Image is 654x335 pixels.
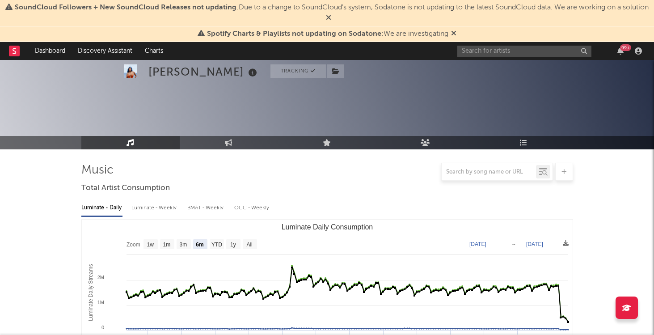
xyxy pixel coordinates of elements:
a: Charts [139,42,169,60]
span: Dismiss [451,30,456,38]
div: [PERSON_NAME] [148,64,259,79]
text: 0 [101,325,104,330]
span: Spotify Charts & Playlists not updating on Sodatone [207,30,381,38]
div: 99 + [620,44,631,51]
span: Dismiss [326,15,331,22]
text: Zoom [127,242,140,248]
text: Luminate Daily Streams [87,264,93,321]
text: All [246,242,252,248]
div: Luminate - Daily [81,200,122,216]
button: Tracking [270,64,326,78]
text: → [511,241,516,247]
text: 1m [163,242,170,248]
div: BMAT - Weekly [187,200,225,216]
input: Search by song name or URL [442,169,536,176]
a: Discovery Assistant [72,42,139,60]
div: Luminate - Weekly [131,200,178,216]
span: SoundCloud Followers + New SoundCloud Releases not updating [15,4,236,11]
text: YTD [211,242,222,248]
text: 1w [147,242,154,248]
text: 2M [97,275,104,280]
div: OCC - Weekly [234,200,270,216]
text: 1y [230,242,236,248]
text: [DATE] [526,241,543,247]
button: 99+ [617,47,624,55]
text: 3m [179,242,187,248]
input: Search for artists [457,46,591,57]
span: : We are investigating [207,30,448,38]
text: [DATE] [469,241,486,247]
span: : Due to a change to SoundCloud's system, Sodatone is not updating to the latest SoundCloud data.... [15,4,649,11]
text: Luminate Daily Consumption [281,223,373,231]
a: Dashboard [29,42,72,60]
span: Total Artist Consumption [81,183,170,194]
text: 1M [97,300,104,305]
text: 6m [196,242,203,248]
